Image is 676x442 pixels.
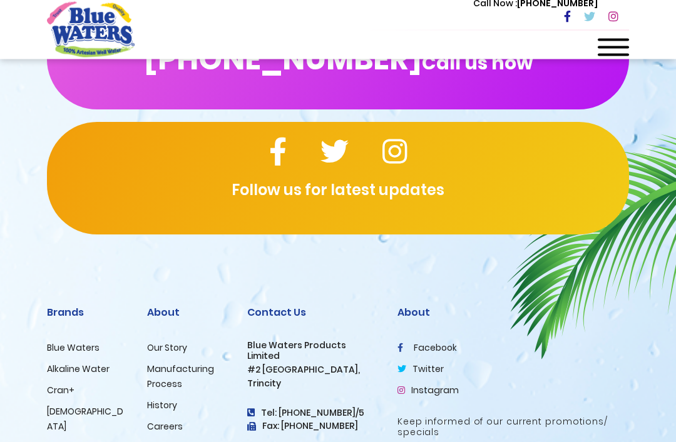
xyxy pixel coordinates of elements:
a: twitter [397,363,444,376]
h2: About [397,307,629,319]
a: facebook [397,342,457,354]
span: Call us now [422,60,533,67]
h3: Trincity [247,379,379,389]
h4: Tel: [PHONE_NUMBER]/5 [247,408,379,419]
h5: Keep informed of our current promotions/ specials [397,417,629,438]
a: Instagram [397,384,459,397]
a: Blue Waters [47,342,100,354]
a: Our Story [147,342,187,354]
h2: Contact Us [247,307,379,319]
a: Cran+ [47,384,74,397]
h2: Brands [47,307,128,319]
a: [DEMOGRAPHIC_DATA] [47,406,123,433]
a: Careers [147,421,183,433]
a: Manufacturing Process [147,363,214,391]
h3: Fax: [PHONE_NUMBER] [247,421,379,432]
a: Alkaline Water [47,363,110,376]
h2: About [147,307,228,319]
a: History [147,399,177,412]
h3: #2 [GEOGRAPHIC_DATA], [247,365,379,376]
a: store logo [47,2,135,57]
h3: Blue Waters Products Limited [247,341,379,362]
p: Follow us for latest updates [47,179,629,202]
